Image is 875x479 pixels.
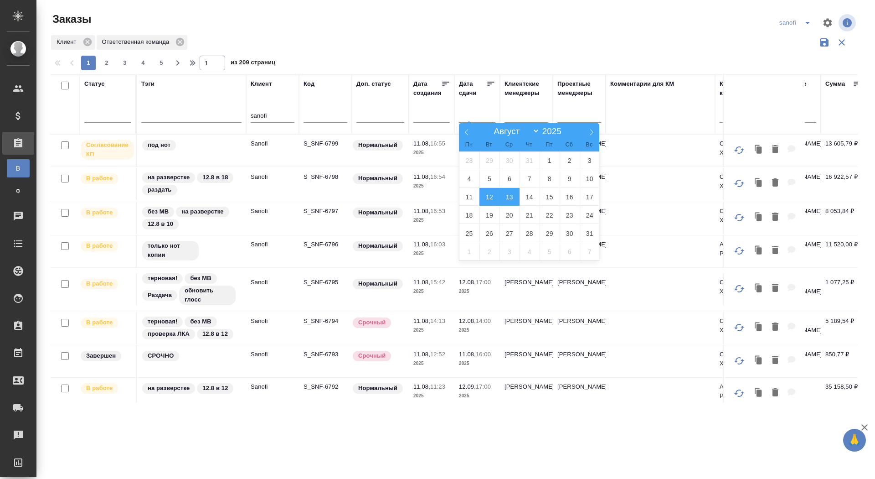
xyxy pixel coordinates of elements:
p: на разверстке [148,173,190,182]
button: Обновить [728,139,750,161]
div: Клиент [251,79,272,89]
td: 1 077,25 ₽ [821,273,866,305]
p: 2025 [413,148,450,157]
span: Август 10, 2025 [580,170,600,187]
div: Контрагент клиента [720,79,763,98]
td: 850,77 ₽ [821,345,866,377]
p: Нормальный [358,384,397,393]
span: Посмотреть информацию [839,14,858,31]
p: 12.8 в 12 [202,329,228,338]
p: Sanofi [251,382,294,391]
div: Статус по умолчанию для стандартных заказов [352,139,404,151]
button: 5 [154,56,169,70]
p: Sanofi [251,317,294,326]
p: В работе [86,384,113,393]
p: 11.08, [459,351,476,358]
div: Дата сдачи [459,79,486,98]
button: Клонировать [750,351,767,370]
span: Август 18, 2025 [459,206,479,224]
div: терновая!, без МВ, проверка ЛКА, 12.8 в 12 [141,316,242,340]
p: В работе [86,174,113,183]
div: Код [304,79,314,89]
span: из 209 страниц [231,57,275,70]
span: Сентябрь 4, 2025 [520,243,540,260]
p: Срочный [358,351,386,360]
td: [PERSON_NAME] [500,273,553,305]
span: Август 19, 2025 [479,206,499,224]
td: [PERSON_NAME] [553,273,606,305]
button: Клонировать [750,241,767,260]
td: 5 189,54 ₽ [821,312,866,344]
button: Удалить [767,141,783,159]
p: раздать [148,185,172,194]
span: 4 [136,58,150,68]
p: Нормальный [358,208,397,217]
div: Выставляет ПМ после принятия заказа от КМа [80,278,131,290]
p: без МВ [148,207,169,216]
span: Июль 28, 2025 [459,151,479,169]
p: Sanofi [251,240,294,249]
p: ООО "ОПЕЛЛА ХЕЛСКЕА" [720,278,763,296]
p: Клиент [57,37,80,47]
span: Август 9, 2025 [560,170,580,187]
span: Август 3, 2025 [580,151,600,169]
div: Дата создания [413,79,441,98]
span: Чт [519,142,539,148]
p: только нот копии [148,241,193,260]
p: 12.09, [459,383,476,390]
p: без МВ [190,274,211,283]
p: без МВ [190,317,211,326]
div: Доп. статус [356,79,391,89]
p: 2025 [413,216,450,225]
p: 16:03 [430,241,445,248]
span: Август 8, 2025 [540,170,560,187]
td: 11 520,00 ₽ [821,235,866,267]
p: Нормальный [358,241,397,250]
button: Обновить [728,240,750,262]
td: [PERSON_NAME] [500,312,553,344]
p: Завершен [86,351,116,360]
p: 2025 [459,287,495,296]
p: 14:13 [430,318,445,324]
p: Sanofi [251,207,294,216]
p: 16:55 [430,140,445,147]
div: под нот [141,139,242,151]
div: split button [777,16,817,30]
span: Август 27, 2025 [499,224,520,242]
div: Выставляется автоматически, если на указанный объем услуг необходимо больше времени в стандартном... [352,317,404,329]
span: Заказы [50,12,91,26]
select: Month [489,126,540,136]
p: 11.08, [413,140,430,147]
button: Обновить [728,207,750,229]
p: 2025 [413,182,450,191]
button: 2 [99,56,114,70]
td: [PERSON_NAME] [553,378,606,410]
p: Раздача [148,291,172,300]
p: 2025 [459,326,495,335]
p: В работе [86,241,113,250]
p: S_SNF-6798 [304,172,347,182]
span: Август 5, 2025 [479,170,499,187]
p: 2025 [413,287,450,296]
button: Удалить [767,241,783,260]
p: 12.08, [459,318,476,324]
button: Клонировать [750,318,767,337]
p: проверка ЛКА [148,329,190,338]
p: 11.08, [413,351,430,358]
span: Сентябрь 1, 2025 [459,243,479,260]
div: Выставляет КМ при направлении счета или после выполнения всех работ/сдачи заказа клиенту. Окончат... [80,350,131,362]
div: СРОЧНО [141,350,242,362]
p: 11:23 [430,383,445,390]
span: Август 15, 2025 [540,188,560,206]
span: 3 [118,58,132,68]
button: 🙏 [843,429,866,452]
p: на разверстке [148,384,190,393]
span: Август 24, 2025 [580,206,600,224]
button: Сбросить фильтры [833,34,850,51]
p: АО "Санофи Россия" [720,240,763,258]
p: S_SNF-6795 [304,278,347,287]
button: Удалить [767,351,783,370]
span: Август 7, 2025 [520,170,540,187]
button: Удалить [767,279,783,298]
a: В [7,159,30,177]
